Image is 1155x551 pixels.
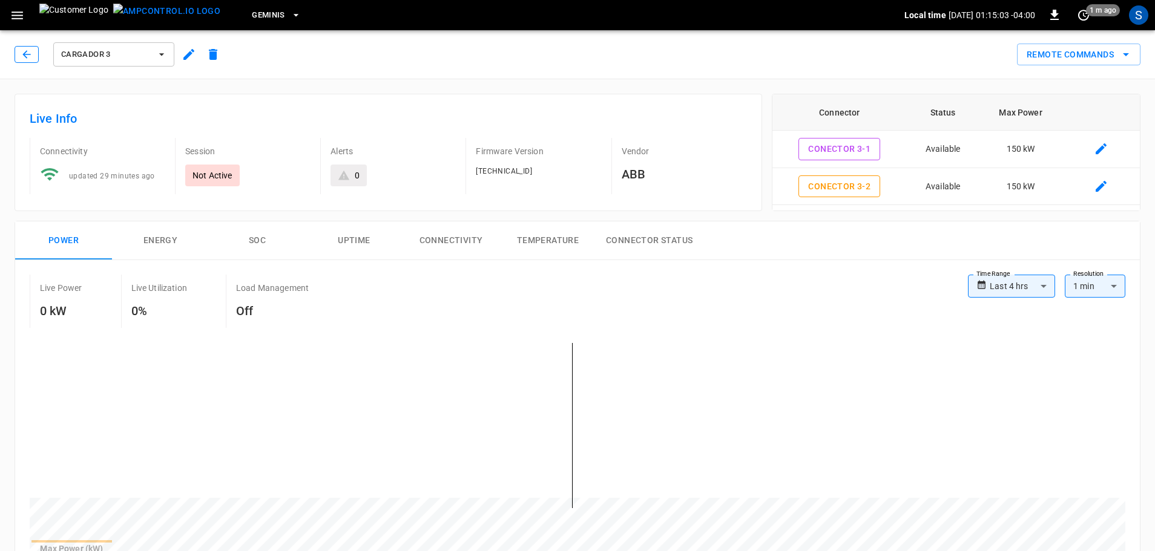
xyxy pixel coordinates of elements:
span: 1 m ago [1086,4,1120,16]
span: updated 29 minutes ago [69,172,155,180]
th: Max Power [979,94,1062,131]
p: [DATE] 01:15:03 -04:00 [949,9,1035,21]
span: Geminis [252,8,285,22]
span: [TECHNICAL_ID] [476,167,532,175]
th: Connector [772,94,907,131]
p: Not Active [192,169,232,181]
button: Connectivity [403,221,499,260]
td: Available [907,131,979,168]
button: Connector Status [596,221,702,260]
p: Firmware Version [476,145,601,157]
p: Connectivity [40,145,165,157]
td: Available [907,205,979,243]
p: Live Power [40,282,82,294]
h6: 0% [131,301,187,321]
button: Uptime [306,221,403,260]
p: Local time [904,9,946,21]
button: Energy [112,221,209,260]
div: Last 4 hrs [990,275,1055,298]
p: Alerts [331,145,456,157]
td: Available [907,168,979,206]
h6: 0 kW [40,301,82,321]
p: Load Management [236,282,309,294]
h6: Off [236,301,309,321]
label: Time Range [976,269,1010,279]
img: ampcontrol.io logo [113,4,220,19]
button: Conector 3-2 [798,175,880,198]
button: Remote Commands [1017,44,1140,66]
h6: ABB [622,165,747,184]
div: profile-icon [1129,5,1148,25]
button: Temperature [499,221,596,260]
div: 1 min [1065,275,1125,298]
td: 150 kW [979,168,1062,206]
th: Status [907,94,979,131]
button: set refresh interval [1074,5,1093,25]
p: Session [185,145,311,157]
button: Geminis [247,4,306,27]
table: connector table [772,94,1140,279]
button: Conector 3-1 [798,138,880,160]
div: 0 [355,169,360,181]
button: Power [15,221,112,260]
button: SOC [209,221,306,260]
img: Customer Logo [39,4,108,27]
span: Cargador 3 [61,48,151,62]
label: Resolution [1073,269,1104,279]
td: 150 kW [979,205,1062,243]
td: 150 kW [979,131,1062,168]
p: Vendor [622,145,747,157]
button: Cargador 3 [53,42,174,67]
p: Live Utilization [131,282,187,294]
h6: Live Info [30,109,747,128]
div: remote commands options [1017,44,1140,66]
